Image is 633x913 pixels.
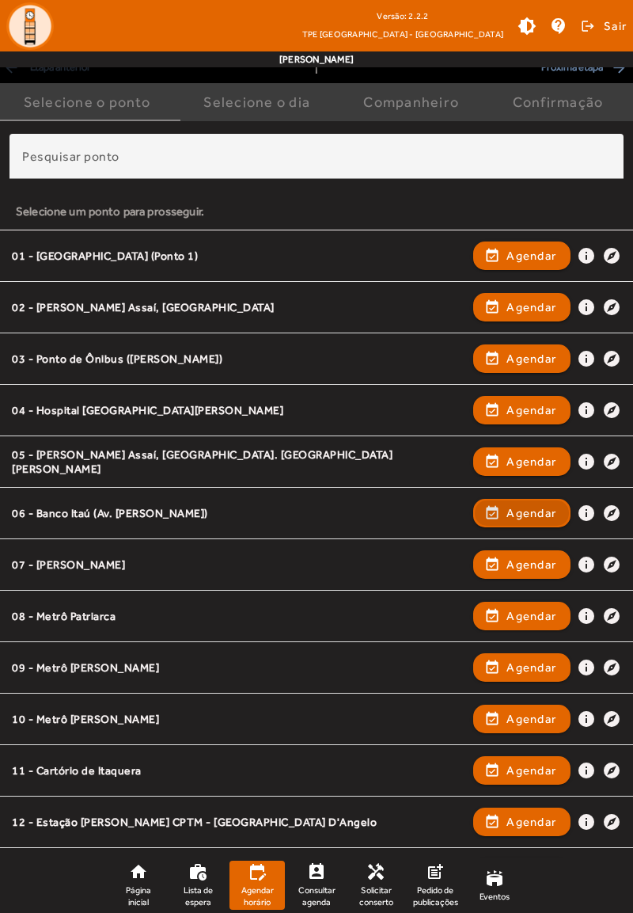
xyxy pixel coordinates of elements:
mat-icon: info [577,555,596,574]
button: Agendar [473,293,570,321]
mat-icon: explore [602,709,621,728]
div: 01 - [GEOGRAPHIC_DATA] (Ponto 1) [12,249,465,263]
button: Agendar [473,602,570,630]
div: 07 - [PERSON_NAME] [12,557,465,572]
mat-icon: info [577,349,596,368]
mat-icon: explore [602,246,621,265]
div: 02 - [PERSON_NAME] Assaí, [GEOGRAPHIC_DATA] [12,300,465,314]
div: Selecione um ponto para prosseguir. [16,203,617,220]
div: 11 - Cartório de Itaquera [12,763,465,778]
span: Agendar [506,555,556,574]
mat-icon: info [577,246,596,265]
mat-icon: explore [602,658,621,677]
button: Sair [578,14,627,38]
mat-icon: explore [602,607,621,626]
button: Agendar [473,653,570,682]
mat-label: Pesquisar ponto [22,149,119,164]
span: Agendar [506,709,556,728]
mat-icon: arrow_forward [611,59,630,75]
div: Confirmação [513,94,610,110]
div: 09 - Metrô [PERSON_NAME] [12,660,465,675]
a: Solicitar conserto [348,861,404,910]
mat-icon: explore [602,349,621,368]
mat-icon: explore [602,761,621,780]
a: Página inicial [111,861,166,910]
mat-icon: explore [602,401,621,420]
span: Agendar [506,761,556,780]
span: Agendar [506,452,556,471]
span: TPE [GEOGRAPHIC_DATA] - [GEOGRAPHIC_DATA] [302,26,503,42]
mat-icon: info [577,401,596,420]
div: 06 - Banco Itaú (Av. [PERSON_NAME]) [12,506,465,520]
div: Versão: 2.2.2 [302,6,503,26]
span: Consultar agenda [295,884,338,907]
mat-icon: work_history [188,862,207,881]
mat-icon: info [577,504,596,523]
span: Agendar [506,607,556,626]
mat-icon: perm_contact_calendar [307,862,326,881]
button: Agendar [473,344,570,373]
span: Página inicial [117,884,160,907]
a: Agendar horário [229,861,285,910]
mat-icon: explore [602,298,621,317]
span: Pedido de publicações [413,884,458,907]
mat-icon: info [577,452,596,471]
span: Solicitar conserto [354,884,397,907]
span: Agendar [506,658,556,677]
span: Eventos [479,891,510,903]
button: Agendar [473,550,570,579]
div: 08 - Metrô Patriarca [12,609,465,623]
mat-icon: stadium [485,869,504,888]
div: 05 - [PERSON_NAME] Assaí, [GEOGRAPHIC_DATA]. [GEOGRAPHIC_DATA][PERSON_NAME] [12,447,465,476]
mat-icon: info [577,761,596,780]
mat-icon: explore [602,555,621,574]
span: Agendar [506,246,556,265]
button: Agendar [473,808,570,836]
mat-icon: info [577,709,596,728]
a: Eventos [467,861,522,910]
span: Agendar [506,298,556,317]
div: 04 - Hospital [GEOGRAPHIC_DATA][PERSON_NAME] [12,403,465,417]
mat-icon: info [577,298,596,317]
span: Sair [604,13,627,39]
button: Agendar [473,396,570,424]
button: Agendar [473,499,570,527]
a: Lista de espera [170,861,226,910]
mat-icon: explore [602,452,621,471]
a: Consultar agenda [289,861,344,910]
span: Agendar horário [236,884,279,907]
div: 10 - Metrô [PERSON_NAME] [12,712,465,726]
span: Próxima etapa [541,58,630,77]
div: 12 - Estação [PERSON_NAME] CPTM - [GEOGRAPHIC_DATA] D'Angelo [12,815,465,829]
span: Agendar [506,812,556,831]
div: Companheiro [363,94,465,110]
mat-icon: home [129,862,148,881]
span: Agendar [506,504,556,523]
div: Selecione o dia [203,94,316,110]
mat-icon: post_add [426,862,445,881]
mat-icon: info [577,607,596,626]
a: Pedido de publicações [407,861,463,910]
div: Selecione o ponto [24,94,157,110]
button: Agendar [473,242,570,270]
button: Agendar [473,447,570,476]
span: Agendar [506,349,556,368]
button: Agendar [473,756,570,785]
img: Logo TPE [6,2,54,50]
div: 03 - Ponto de Ônibus ([PERSON_NAME]) [12,352,465,366]
mat-icon: info [577,658,596,677]
mat-icon: edit_calendar [248,862,267,881]
span: Agendar [506,401,556,420]
mat-icon: explore [602,504,621,523]
mat-icon: handyman [366,862,385,881]
mat-icon: info [577,812,596,831]
button: Agendar [473,705,570,733]
mat-icon: explore [602,812,621,831]
span: Lista de espera [176,884,219,907]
